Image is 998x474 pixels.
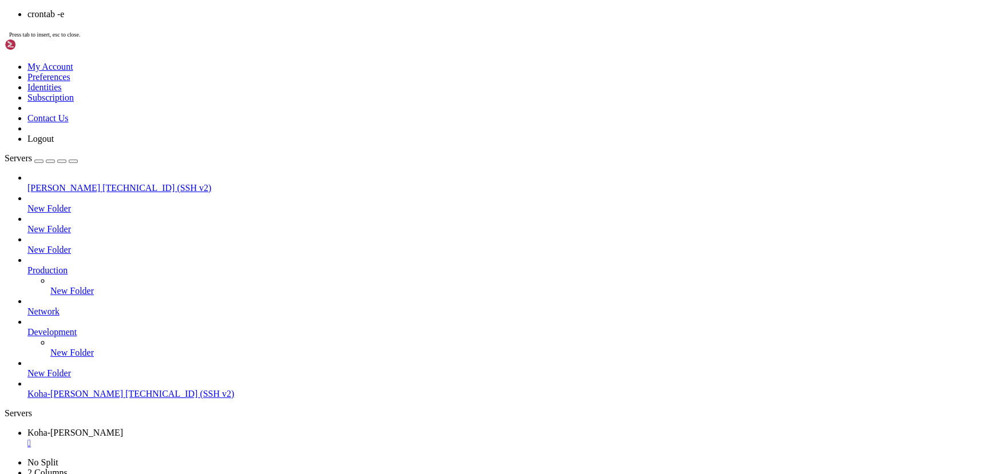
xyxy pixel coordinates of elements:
x-row: Try: apt install <deb name> [5,286,849,296]
span: ~ [96,199,101,208]
x-row: Welcome to Ubuntu 20.04.6 LTS (GNU/Linux 5.4.0-216-generic x86_64) [5,5,849,14]
span: [TECHNICAL_ID] (SSH v2) [102,183,211,193]
a: New Folder [50,286,993,296]
span: New Folder [27,368,71,378]
span: Koha-[PERSON_NAME] [27,389,123,399]
x-row: [URL][DOMAIN_NAME] [5,92,849,102]
li: New Folder [27,358,993,379]
a: New Folder [50,348,993,358]
x-row: * Management: [URL][DOMAIN_NAME] [5,34,849,43]
span: Production [27,265,68,275]
a: Identities [27,82,62,92]
x-row: * Documentation: [URL][DOMAIN_NAME] [5,24,849,34]
li: Production [27,255,993,296]
a: No Split [27,457,58,467]
x-row: root@vps-2b1f64c8:/home/ubuntu# cron [5,306,849,316]
span: Development [27,327,77,337]
x-row: command 'crontab' from deb systemd-cron (1.5.14-2) [5,267,849,277]
x-row: To check for new updates run: sudo apt update [5,170,849,180]
a: New Folder [27,204,993,214]
li: New Folder [27,193,993,214]
span: [PERSON_NAME] [27,183,100,193]
span: New Folder [27,245,71,254]
x-row: * Support: [URL][DOMAIN_NAME] [5,43,849,53]
a: My Account [27,62,73,71]
x-row: command 'crontab' from [PERSON_NAME] (3.0pl1-136ubuntu1) [5,248,849,257]
a: Production [27,265,993,276]
a:  [27,438,993,448]
x-row: * Ubuntu 20.04 LTS Focal Fossa has reached its end of standard support on 31 Ma [5,63,849,73]
a: Preferences [27,72,70,82]
span: Servers [5,153,32,163]
a: Contact Us [27,113,69,123]
span: New Folder [50,348,94,357]
div: Servers [5,408,993,419]
a: [PERSON_NAME] [TECHNICAL_ID] (SSH v2) [27,183,993,193]
x-row: command 'crontab' from deb bcron (0.11-9) [5,257,849,267]
a: Logout [27,134,54,144]
span: Network [27,306,60,316]
li: crontab -e [27,9,993,19]
a: Subscription [27,93,74,102]
div: (36, 31) [178,306,183,316]
a: Servers [5,153,78,163]
span: ubuntu@vps-2b1f64c8 [5,199,92,208]
li: New Folder [50,276,993,296]
x-row: The list of available updates is more than a week old. [5,160,849,170]
li: New Folder [27,234,993,255]
a: Network [27,306,993,317]
li: Development [27,317,993,358]
span: New Folder [27,204,71,213]
span: New Folder [27,224,71,234]
a: Koha-[PERSON_NAME] [TECHNICAL_ID] (SSH v2) [27,389,993,399]
li: [PERSON_NAME] [TECHNICAL_ID] (SSH v2) [27,173,993,193]
span: [TECHNICAL_ID] (SSH v2) [125,389,234,399]
x-row: Last login: [DATE] from [TECHNICAL_ID] [5,189,849,199]
span: Press tab to insert, esc to close. [9,31,80,38]
x-row: To see these additional updates run: apt list --upgradable [5,131,849,141]
x-row: : $ sudo su [5,199,849,209]
x-row: 34 of these updates are standard security updates. [5,121,849,131]
li: Network [27,296,993,317]
a: Koha-Maheswari [27,428,993,448]
li: Koha-[PERSON_NAME] [TECHNICAL_ID] (SSH v2) [27,379,993,399]
a: New Folder [27,368,993,379]
a: Development [27,327,993,337]
span: Koha-[PERSON_NAME] [27,428,123,437]
x-row: 203 updates can be applied immediately. [5,111,849,121]
x-row: Command 'contab' not found, did you mean: [5,228,849,238]
a: New Folder [27,245,993,255]
span: New Folder [50,286,94,296]
li: New Folder [27,214,993,234]
x-row: root@vps-2b1f64c8:/home/ubuntu# contab -e [5,209,849,218]
x-row: For more details see: [5,82,849,92]
a: New Folder [27,224,993,234]
img: Shellngn [5,39,70,50]
li: New Folder [50,337,993,358]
